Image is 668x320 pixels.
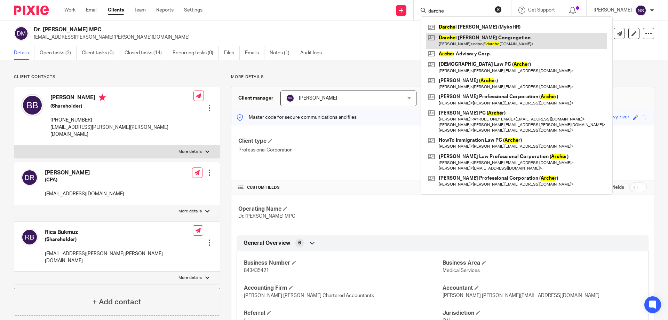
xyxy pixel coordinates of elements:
[45,190,124,197] p: [EMAIL_ADDRESS][DOMAIN_NAME]
[300,46,327,60] a: Audit logs
[34,26,454,33] h2: Dr. [PERSON_NAME] MPC
[299,96,337,101] span: [PERSON_NAME]
[238,95,273,102] h3: Client manager
[594,7,632,14] p: [PERSON_NAME]
[45,236,193,243] h5: (Shareholder)
[245,46,264,60] a: Emails
[40,46,77,60] a: Open tasks (2)
[21,229,38,245] img: svg%3E
[14,74,220,80] p: Client contacts
[64,7,75,14] a: Work
[238,138,443,145] h4: Client type
[244,310,443,317] h4: Referral
[45,250,193,265] p: [EMAIL_ADDRESS][PERSON_NAME][PERSON_NAME][DOMAIN_NAME]
[443,310,641,317] h4: Jurisdiction
[82,46,119,60] a: Client tasks (0)
[238,147,443,154] p: Professional Corporation
[45,229,193,236] h4: Rica Bukmuz
[178,149,202,155] p: More details
[14,6,49,15] img: Pixie
[50,124,193,138] p: [EMAIL_ADDRESS][PERSON_NAME][PERSON_NAME][DOMAIN_NAME]
[244,268,269,273] span: 843435421
[134,7,146,14] a: Team
[125,46,167,60] a: Closed tasks (14)
[495,6,502,13] button: Clear
[244,293,374,298] span: [PERSON_NAME] [PERSON_NAME] Chartered Accountants
[21,169,38,186] img: svg%3E
[528,8,555,13] span: Get Support
[443,293,599,298] span: [PERSON_NAME] [PERSON_NAME][EMAIL_ADDRESS][DOMAIN_NAME]
[184,7,202,14] a: Settings
[224,46,240,60] a: Files
[238,205,443,213] h4: Operating Name
[45,169,124,177] h4: [PERSON_NAME]
[50,103,193,110] h5: (Shareholder)
[244,240,290,247] span: General Overview
[298,240,301,247] span: 6
[14,46,34,60] a: Details
[50,94,193,103] h4: [PERSON_NAME]
[108,7,124,14] a: Clients
[14,26,29,41] img: svg%3E
[50,117,193,124] p: [PHONE_NUMBER]
[237,114,357,121] p: Master code for secure communications and files
[21,94,43,116] img: svg%3E
[270,46,295,60] a: Notes (1)
[443,259,641,267] h4: Business Area
[286,94,294,102] img: svg%3E
[443,284,641,292] h4: Accountant
[99,94,106,101] i: Primary
[156,7,174,14] a: Reports
[244,259,443,267] h4: Business Number
[443,268,480,273] span: Medical Services
[34,34,559,41] p: [EMAIL_ADDRESS][PERSON_NAME][PERSON_NAME][DOMAIN_NAME]
[45,177,124,184] h5: (CPA)
[93,297,141,307] h4: + Add contact
[635,5,646,16] img: svg%3E
[428,8,490,15] input: Search
[178,275,202,281] p: More details
[178,209,202,214] p: More details
[238,214,295,219] span: Dr. [PERSON_NAME] MPC
[173,46,219,60] a: Recurring tasks (0)
[244,284,443,292] h4: Accounting Firm
[231,74,654,80] p: More details
[238,185,443,190] h4: CUSTOM FIELDS
[86,7,97,14] a: Email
